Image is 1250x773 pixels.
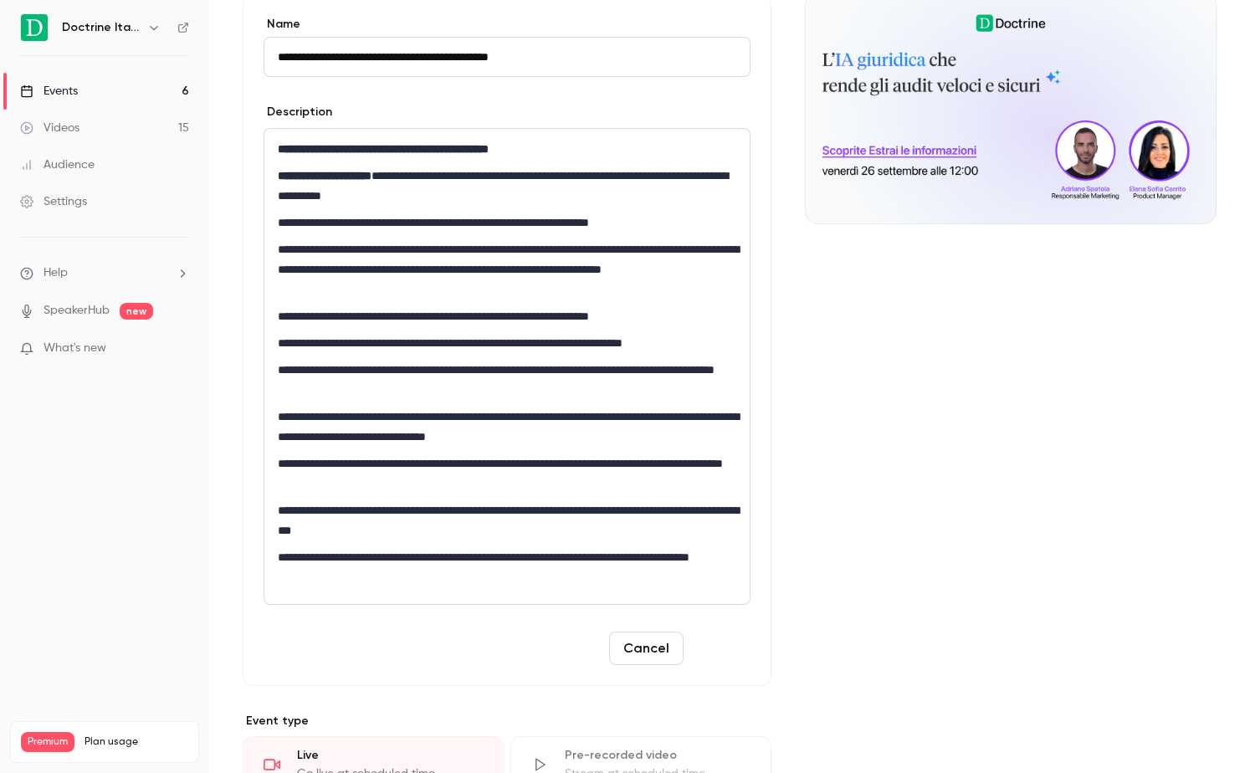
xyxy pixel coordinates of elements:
img: Doctrine Italia [21,14,48,41]
div: Pre-recorded video [565,747,751,764]
h6: Doctrine Italia [62,19,141,36]
div: Settings [20,193,87,210]
section: description [264,128,751,605]
span: Premium [21,732,74,752]
div: editor [264,129,750,604]
label: Name [264,16,751,33]
div: Live [297,747,483,764]
div: Audience [20,156,95,173]
button: Cancel [609,632,684,665]
button: Save [690,632,751,665]
p: Event type [243,713,771,729]
div: Events [20,83,78,100]
label: Description [264,104,332,120]
iframe: Noticeable Trigger [169,341,189,356]
span: Help [44,264,68,282]
span: Plan usage [85,735,188,749]
div: Videos [20,120,79,136]
span: new [120,303,153,320]
span: What's new [44,340,106,357]
a: SpeakerHub [44,302,110,320]
li: help-dropdown-opener [20,264,189,282]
